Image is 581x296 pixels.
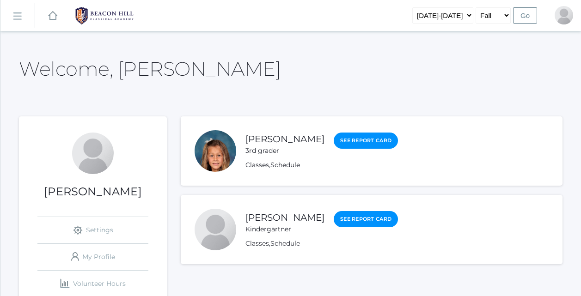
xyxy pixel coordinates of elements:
[245,239,398,248] div: ,
[37,244,148,270] a: My Profile
[245,133,324,145] a: [PERSON_NAME]
[72,133,114,174] div: Ashley Scrudato
[555,6,573,24] div: Ashley Scrudato
[37,217,148,243] a: Settings
[19,186,167,198] h1: [PERSON_NAME]
[334,211,398,227] a: See Report Card
[270,239,300,248] a: Schedule
[245,239,269,248] a: Classes
[70,4,139,27] img: BHCALogos-05-308ed15e86a5a0abce9b8dd61676a3503ac9727e845dece92d48e8588c001991.png
[245,224,324,234] div: Kindergartner
[245,160,398,170] div: ,
[270,161,300,169] a: Schedule
[195,130,236,172] div: Isabella Scrudato
[245,146,324,156] div: 3rd grader
[19,58,281,79] h2: Welcome, [PERSON_NAME]
[245,212,324,223] a: [PERSON_NAME]
[513,7,537,24] input: Go
[334,133,398,149] a: See Report Card
[245,161,269,169] a: Classes
[195,209,236,250] div: Vincent Scrudato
